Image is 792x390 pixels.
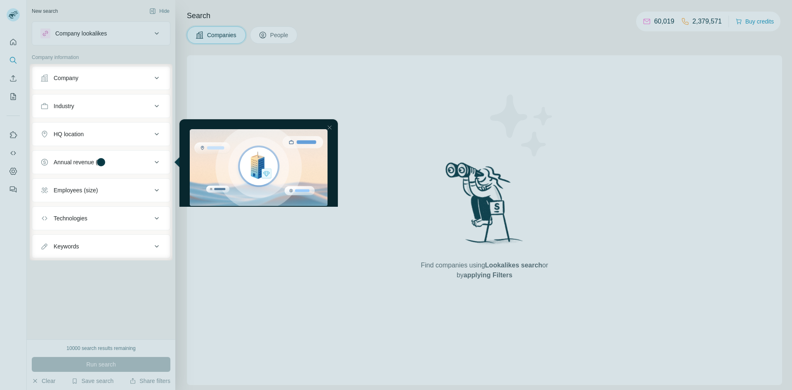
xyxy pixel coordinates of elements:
button: Annual revenue ($) [32,152,170,172]
img: 6941887457028875.png [17,12,155,88]
button: Technologies [32,208,170,228]
div: Industry [54,102,74,110]
div: Company [54,74,78,82]
button: Keywords [32,236,170,256]
button: Employees (size) [32,180,170,200]
div: Technologies [54,214,87,222]
button: HQ location [32,124,170,144]
div: HQ location [54,130,84,138]
div: Employees (size) [54,186,98,194]
div: Keywords [54,242,79,251]
div: entering tooltip [7,2,165,162]
button: Company [32,68,170,88]
div: Annual revenue ($) [54,158,103,166]
iframe: Tooltip [172,118,339,207]
button: Industry [32,96,170,116]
